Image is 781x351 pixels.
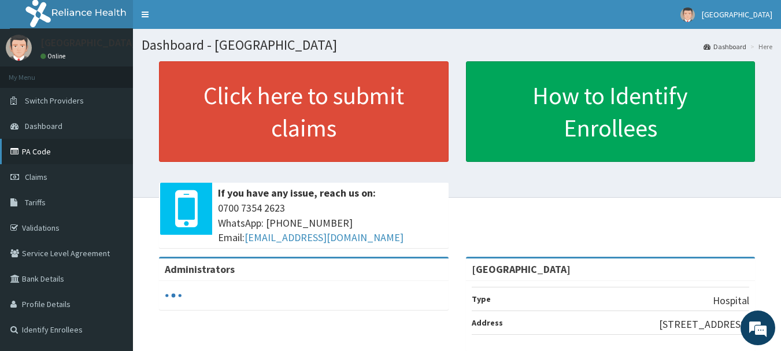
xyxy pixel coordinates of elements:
svg: audio-loading [165,287,182,304]
b: Administrators [165,263,235,276]
img: d_794563401_company_1708531726252_794563401 [21,58,47,87]
b: Type [472,294,491,304]
div: Minimize live chat window [190,6,217,34]
b: If you have any issue, reach us on: [218,186,376,199]
span: 0700 7354 2623 WhatsApp: [PHONE_NUMBER] Email: [218,201,443,245]
a: How to Identify Enrollees [466,61,756,162]
a: [EMAIL_ADDRESS][DOMAIN_NAME] [245,231,404,244]
a: Click here to submit claims [159,61,449,162]
img: User Image [680,8,695,22]
span: Tariffs [25,197,46,208]
span: Dashboard [25,121,62,131]
span: Claims [25,172,47,182]
div: Chat with us now [60,65,194,80]
b: Address [472,317,503,328]
strong: [GEOGRAPHIC_DATA] [472,263,571,276]
textarea: Type your message and hit 'Enter' [6,231,220,271]
span: [GEOGRAPHIC_DATA] [702,9,772,20]
p: Hospital [713,293,749,308]
li: Here [747,42,772,51]
img: User Image [6,35,32,61]
h1: Dashboard - [GEOGRAPHIC_DATA] [142,38,772,53]
a: Online [40,52,68,60]
p: [GEOGRAPHIC_DATA] [40,38,136,48]
p: [STREET_ADDRESS] [659,317,749,332]
span: Switch Providers [25,95,84,106]
a: Dashboard [704,42,746,51]
span: We're online! [67,103,160,220]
